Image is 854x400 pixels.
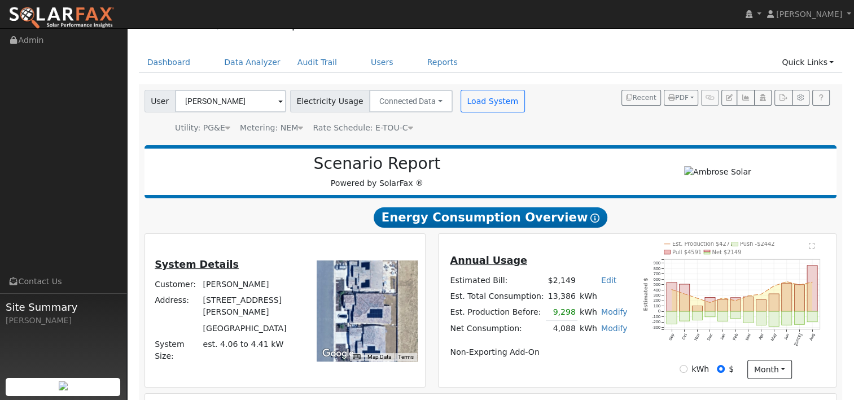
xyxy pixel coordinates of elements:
td: [GEOGRAPHIC_DATA] [201,320,302,336]
td: Estimated Bill: [448,272,546,288]
input: Select a User [175,90,286,112]
button: Edit User [721,90,737,106]
text: 300 [653,293,660,298]
text: 700 [653,271,660,276]
label: kWh [691,363,709,375]
button: Map Data [367,353,391,361]
td: System Size [201,336,302,364]
rect: onclick="" [794,285,804,311]
circle: onclick="" [709,302,711,303]
a: Data Analyzer [216,52,289,73]
td: 9,298 [546,304,577,320]
a: Reports [419,52,466,73]
text: Mar [744,332,752,341]
text: 400 [653,288,660,293]
button: Load System [461,90,525,112]
circle: onclick="" [697,298,698,299]
text: -200 [652,320,660,325]
circle: onclick="" [735,300,737,302]
td: Net Consumption: [448,320,546,337]
rect: onclick="" [782,283,792,311]
td: Est. Total Consumption: [448,288,546,304]
td: $2,149 [546,272,577,288]
text: -300 [652,325,660,330]
img: SolarFax [8,6,115,30]
text: Apr [757,332,765,341]
u: System Details [155,259,239,270]
button: Settings [792,90,809,106]
button: PDF [664,90,698,106]
circle: onclick="" [760,293,762,295]
a: Modify [601,307,628,316]
text: Dec [706,333,713,342]
text: 600 [653,277,660,282]
input: $ [717,365,725,373]
i: Show Help [590,214,599,223]
circle: onclick="" [747,295,749,297]
rect: onclick="" [782,311,792,325]
text: 0 [658,309,660,314]
circle: onclick="" [812,281,813,283]
input: kWh [680,365,687,373]
a: Dashboard [139,52,199,73]
rect: onclick="" [692,311,702,320]
button: Login As [754,90,772,106]
text: Jun [783,333,790,341]
text: Feb [732,333,739,341]
text: Pull $4591 [672,249,702,255]
label: $ [729,363,734,375]
rect: onclick="" [794,311,804,324]
div: Powered by SolarFax ® [150,154,605,189]
a: Scenario Report [225,18,315,31]
a: Help Link [812,90,830,106]
text: Sep [667,333,675,342]
td: Est. Production Before: [448,304,546,320]
rect: onclick="" [667,311,677,324]
span: est. 4.06 to 4.41 kW [203,340,283,349]
rect: onclick="" [756,300,766,312]
td: Customer: [153,277,201,293]
text:  [809,242,815,249]
button: month [747,360,792,379]
text: May [769,333,777,342]
text: 500 [653,282,660,287]
button: Keyboard shortcuts [353,353,361,361]
text: 100 [653,303,660,308]
td: 4,088 [546,320,577,337]
text: Aug [808,333,816,342]
span: Electricity Usage [290,90,370,112]
button: Multi-Series Graph [737,90,754,106]
text: 200 [653,298,660,303]
button: Recent [621,90,661,106]
td: System Size: [153,336,201,364]
text: Oct [681,333,688,341]
rect: onclick="" [679,311,689,321]
img: Google [319,346,357,361]
circle: onclick="" [799,284,800,286]
td: [PERSON_NAME] [201,277,302,293]
button: Export Interval Data [774,90,792,106]
text: Push -$2442 [740,241,775,247]
a: Quick Links [773,52,842,73]
span: Site Summary [6,299,121,315]
button: Connected Data [369,90,453,112]
rect: onclick="" [692,306,702,312]
circle: onclick="" [786,281,787,282]
td: [STREET_ADDRESS][PERSON_NAME] [201,293,302,320]
text: 900 [653,260,660,266]
rect: onclick="" [679,284,689,311]
a: Open this area in Google Maps (opens a new window) [319,346,357,361]
h2: Scenario Report [156,154,598,173]
span: [PERSON_NAME] [776,10,842,19]
td: Address: [153,293,201,320]
text: Estimated $ [643,278,649,311]
a: Users [362,52,402,73]
text: Nov [693,333,701,342]
circle: onclick="" [684,293,685,295]
rect: onclick="" [769,311,779,327]
a: Terms (opens in new tab) [398,354,414,360]
circle: onclick="" [722,297,724,299]
rect: onclick="" [743,311,754,323]
span: Alias: H2ETOUCN [313,123,413,132]
text: Est. Production $4277 [672,241,734,247]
